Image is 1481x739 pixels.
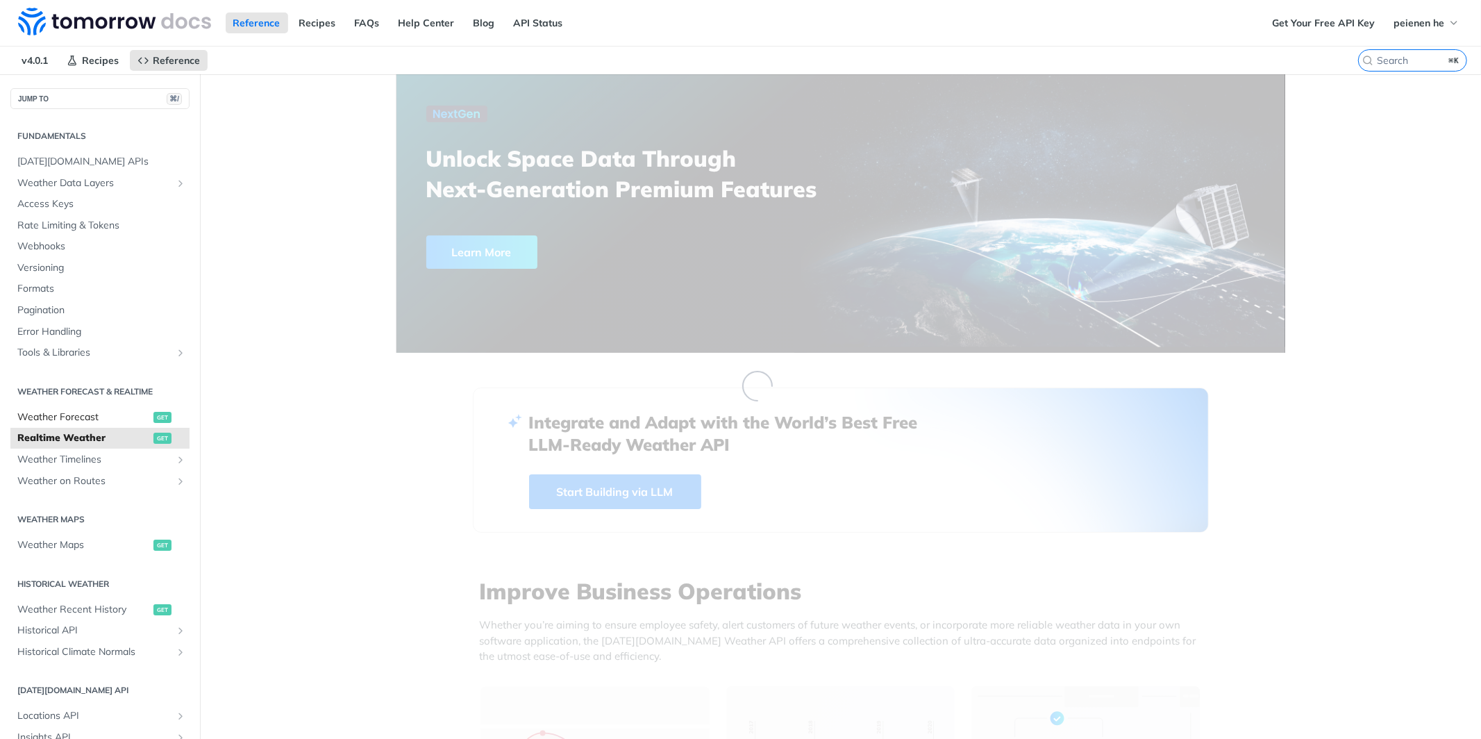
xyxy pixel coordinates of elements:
[391,13,462,33] a: Help Center
[10,599,190,620] a: Weather Recent Historyget
[18,8,211,35] img: Tomorrow.io Weather API Docs
[10,449,190,470] a: Weather TimelinesShow subpages for Weather Timelines
[1394,17,1444,29] span: peienen he
[17,431,150,445] span: Realtime Weather
[17,240,186,254] span: Webhooks
[10,535,190,556] a: Weather Mapsget
[10,684,190,697] h2: [DATE][DOMAIN_NAME] API
[10,194,190,215] a: Access Keys
[17,176,171,190] span: Weather Data Layers
[17,197,186,211] span: Access Keys
[17,474,171,488] span: Weather on Routes
[175,347,186,358] button: Show subpages for Tools & Libraries
[175,178,186,189] button: Show subpages for Weather Data Layers
[175,647,186,658] button: Show subpages for Historical Climate Normals
[17,219,186,233] span: Rate Limiting & Tokens
[10,151,190,172] a: [DATE][DOMAIN_NAME] APIs
[17,282,186,296] span: Formats
[10,706,190,726] a: Locations APIShow subpages for Locations API
[347,13,387,33] a: FAQs
[153,433,171,444] span: get
[14,50,56,71] span: v4.0.1
[17,709,171,723] span: Locations API
[175,454,186,465] button: Show subpages for Weather Timelines
[17,410,150,424] span: Weather Forecast
[130,50,208,71] a: Reference
[17,645,171,659] span: Historical Climate Normals
[10,258,190,279] a: Versioning
[17,624,171,638] span: Historical API
[1362,55,1373,66] svg: Search
[10,407,190,428] a: Weather Forecastget
[10,173,190,194] a: Weather Data LayersShow subpages for Weather Data Layers
[10,513,190,526] h2: Weather Maps
[10,236,190,257] a: Webhooks
[17,325,186,339] span: Error Handling
[1386,13,1467,33] button: peienen he
[175,476,186,487] button: Show subpages for Weather on Routes
[10,620,190,641] a: Historical APIShow subpages for Historical API
[10,322,190,342] a: Error Handling
[153,54,200,67] span: Reference
[10,578,190,590] h2: Historical Weather
[292,13,344,33] a: Recipes
[10,342,190,363] a: Tools & LibrariesShow subpages for Tools & Libraries
[17,155,186,169] span: [DATE][DOMAIN_NAME] APIs
[17,346,171,360] span: Tools & Libraries
[153,540,171,551] span: get
[1446,53,1463,67] kbd: ⌘K
[59,50,126,71] a: Recipes
[10,428,190,449] a: Realtime Weatherget
[167,93,182,105] span: ⌘/
[17,603,150,617] span: Weather Recent History
[1264,13,1382,33] a: Get Your Free API Key
[17,538,150,552] span: Weather Maps
[10,279,190,299] a: Formats
[17,261,186,275] span: Versioning
[10,215,190,236] a: Rate Limiting & Tokens
[10,88,190,109] button: JUMP TO⌘/
[153,604,171,615] span: get
[506,13,571,33] a: API Status
[175,625,186,636] button: Show subpages for Historical API
[175,711,186,722] button: Show subpages for Locations API
[466,13,503,33] a: Blog
[10,471,190,492] a: Weather on RoutesShow subpages for Weather on Routes
[82,54,119,67] span: Recipes
[10,130,190,142] h2: Fundamentals
[10,300,190,321] a: Pagination
[17,304,186,317] span: Pagination
[10,385,190,398] h2: Weather Forecast & realtime
[153,412,171,423] span: get
[10,642,190,663] a: Historical Climate NormalsShow subpages for Historical Climate Normals
[17,453,171,467] span: Weather Timelines
[226,13,288,33] a: Reference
